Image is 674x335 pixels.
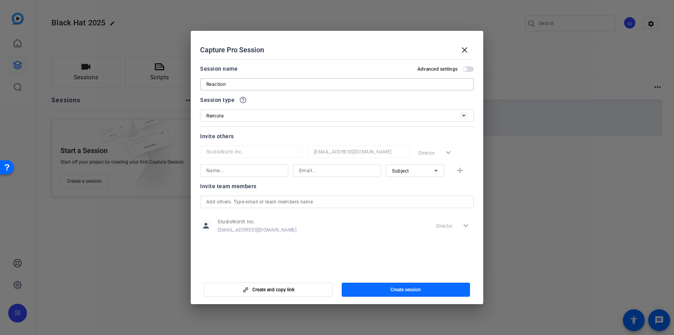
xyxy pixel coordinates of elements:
input: Email... [299,166,375,175]
input: Email... [314,147,404,157]
mat-icon: person [200,220,212,232]
input: Enter Session Name [206,80,468,89]
input: Add others: Type email or team members name [206,197,468,207]
mat-icon: close [460,45,469,55]
h2: Advanced settings [417,66,458,72]
div: Session name [200,64,238,73]
span: Session type [200,95,234,105]
div: Invite team members [200,182,474,191]
button: Create and copy link [204,283,333,297]
div: Capture Pro Session [200,41,474,59]
span: Remote [206,113,223,119]
div: Invite others [200,132,474,141]
span: Subject [392,168,409,174]
span: [EMAIL_ADDRESS][DOMAIN_NAME] [218,227,296,233]
span: Create session [390,287,421,293]
input: Name... [206,147,297,157]
button: Create session [342,283,470,297]
mat-icon: help_outline [239,96,247,104]
span: Create and copy link [252,287,294,293]
input: Name... [206,166,282,175]
span: StudioNorth Inc. [218,219,296,225]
